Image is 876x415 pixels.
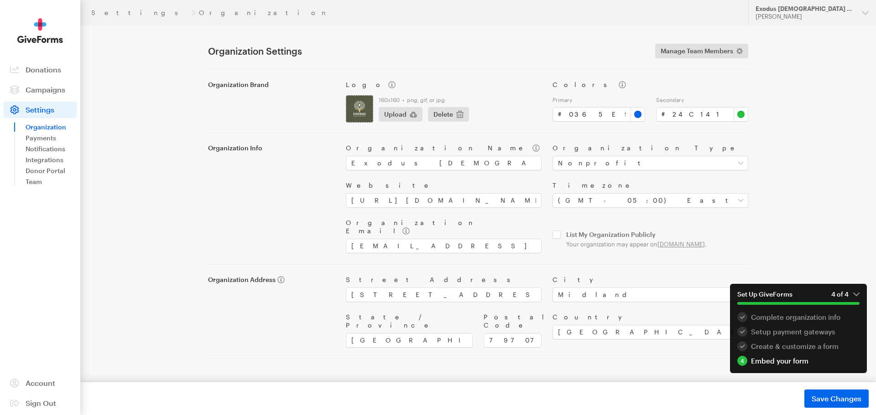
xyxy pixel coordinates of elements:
[737,327,860,337] div: Setup payment gateways
[26,154,77,165] a: Integrations
[91,9,188,16] a: Settings
[346,144,542,152] label: Organization Name
[831,290,860,298] em: 4 of 4
[812,393,861,404] span: Save Changes
[737,341,860,351] div: Create & customize a form
[553,181,748,190] label: Timezone
[655,44,748,58] a: Manage Team Members
[737,356,860,366] div: Embed your form
[657,241,705,248] a: [DOMAIN_NAME]
[737,327,860,337] a: 2 Setup payment gateways
[4,375,77,391] a: Account
[26,165,77,176] a: Donor Portal
[661,46,733,56] span: Manage Team Members
[26,122,77,133] a: Organization
[4,395,77,411] a: Sign Out
[804,389,869,408] button: Save Changes
[756,13,855,20] div: [PERSON_NAME]
[737,312,747,322] div: 1
[346,81,542,89] label: Logo
[730,284,867,312] button: Set Up GiveForms4 of 4
[26,399,56,407] span: Sign Out
[553,144,748,152] label: Organization Type
[26,65,61,74] span: Donations
[26,143,77,154] a: Notifications
[737,341,860,351] a: 3 Create & customize a form
[346,193,542,208] input: https://www.example.com
[553,276,748,284] label: City
[26,133,77,143] a: Payments
[208,276,335,284] label: Organization Address
[428,107,469,122] button: Delete
[26,379,55,387] span: Account
[26,176,77,187] a: Team
[4,61,77,78] a: Donations
[737,327,747,337] div: 2
[656,96,749,103] label: Secondary
[17,18,63,43] img: GiveForms
[4,82,77,98] a: Campaigns
[346,181,542,190] label: Website
[737,356,860,366] a: 4 Embed your form
[379,96,542,103] label: 160x160 • png, gif, or jpg
[26,105,54,114] span: Settings
[346,313,473,329] label: State / Province
[379,107,422,122] button: Upload
[208,144,335,152] label: Organization Info
[756,5,855,13] div: Exodus [DEMOGRAPHIC_DATA] People
[208,81,335,89] label: Organization Brand
[433,109,453,120] span: Delete
[208,46,644,56] h1: Organization Settings
[737,341,747,351] div: 3
[553,81,748,89] label: Colors
[553,96,645,103] label: Primary
[346,219,542,235] label: Organization Email
[4,102,77,118] a: Settings
[553,313,748,321] label: Country
[737,356,747,366] div: 4
[737,312,860,322] a: 1 Complete organization info
[737,312,860,322] div: Complete organization info
[384,109,407,120] span: Upload
[346,276,542,284] label: Street Address
[484,313,542,329] label: Postal Code
[26,85,65,94] span: Campaigns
